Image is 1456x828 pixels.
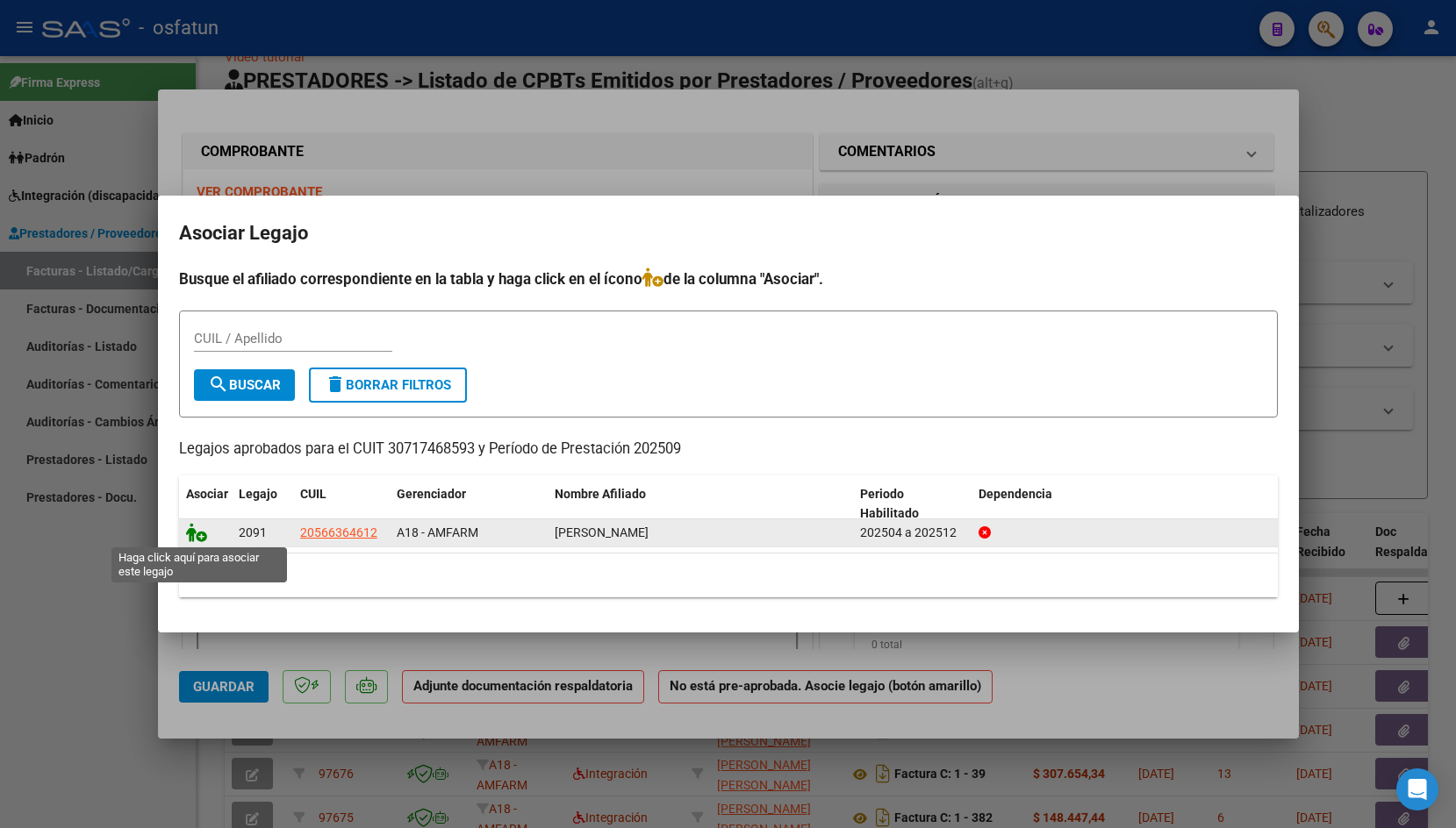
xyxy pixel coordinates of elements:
datatable-header-cell: Legajo [232,475,293,533]
span: A18 - AMFARM [397,525,478,539]
datatable-header-cell: Periodo Habilitado [853,475,972,533]
button: Borrar Filtros [309,368,467,403]
datatable-header-cell: Dependencia [972,475,1278,533]
span: Asociar [186,487,228,501]
span: Borrar Filtros [325,377,451,393]
span: 20566364612 [300,525,377,539]
span: 2091 [239,525,267,539]
span: Periodo Habilitado [860,487,919,521]
h4: Busque el afiliado correspondiente en la tabla y haga click en el ícono de la columna "Asociar". [179,268,1278,290]
div: 1 registros [179,553,1278,597]
datatable-header-cell: Nombre Afiliado [548,475,854,533]
datatable-header-cell: Asociar [179,475,232,533]
datatable-header-cell: CUIL [293,475,390,533]
span: Dependencia [979,487,1052,501]
span: Gerenciador [397,487,466,501]
p: Legajos aprobados para el CUIT 30717468593 y Período de Prestación 202509 [179,439,1278,460]
h2: Asociar Legajo [179,217,1278,250]
span: Nombre Afiliado [555,487,646,501]
div: Open Intercom Messenger [1396,768,1438,810]
span: Legajo [239,487,277,501]
div: 202504 a 202512 [860,523,965,543]
mat-icon: search [208,374,229,395]
span: LOVERA JONAS LIONEL [555,525,649,539]
button: Buscar [194,369,295,401]
span: Buscar [208,377,281,393]
span: CUIL [300,487,326,501]
mat-icon: delete [325,374,346,395]
datatable-header-cell: Gerenciador [390,475,548,533]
